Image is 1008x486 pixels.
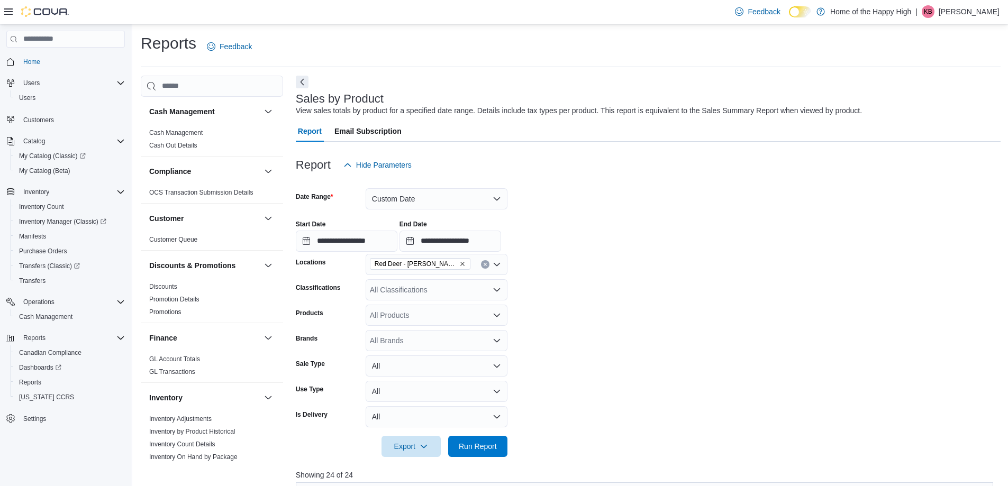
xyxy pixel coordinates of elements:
a: Customers [19,114,58,126]
a: Inventory Manager (Classic) [11,214,129,229]
button: Inventory [19,186,53,198]
span: Home [23,58,40,66]
span: Reports [23,334,46,342]
button: Cash Management [11,309,129,324]
span: Users [15,91,125,104]
span: Purchase Orders [19,247,67,255]
a: Inventory Manager (Classic) [15,215,111,228]
span: Manifests [19,232,46,241]
a: Transfers (Classic) [15,260,84,272]
span: Purchase Orders [15,245,125,258]
button: Home [2,54,129,69]
span: Hide Parameters [356,160,412,170]
button: Custom Date [366,188,507,209]
span: Transfers (Classic) [19,262,80,270]
button: Users [2,76,129,90]
button: Open list of options [493,286,501,294]
p: [PERSON_NAME] [939,5,1000,18]
a: Cash Management [149,129,203,136]
button: Manifests [11,229,129,244]
button: Run Report [448,436,507,457]
span: Settings [23,415,46,423]
span: Inventory Count [19,203,64,211]
button: Catalog [19,135,49,148]
a: My Catalog (Beta) [15,164,75,177]
span: Home [19,55,125,68]
button: Discounts & Promotions [262,259,275,272]
span: KB [924,5,932,18]
button: Reports [2,331,129,345]
a: Dashboards [11,360,129,375]
input: Press the down key to open a popover containing a calendar. [399,231,501,252]
a: Transfers [15,274,50,287]
a: GL Account Totals [149,355,200,363]
div: Cash Management [141,126,283,156]
span: Settings [19,412,125,425]
button: All [366,381,507,402]
div: Finance [141,353,283,382]
span: Users [23,79,40,87]
span: Reports [19,378,41,387]
button: Open list of options [493,260,501,269]
button: Inventory [2,185,129,199]
span: Inventory Count [15,200,125,213]
label: Classifications [296,283,341,292]
button: Open list of options [493,311,501,319]
button: All [366,355,507,377]
button: Discounts & Promotions [149,260,260,271]
button: Cash Management [262,105,275,118]
span: Transfers [15,274,125,287]
div: Compliance [141,186,283,203]
button: Reports [11,375,129,390]
a: Cash Management [15,310,77,323]
span: Feedback [220,41,252,52]
a: Inventory Count [15,200,68,213]
span: Catalog [19,135,125,148]
button: Users [11,90,129,105]
button: Operations [2,295,129,309]
span: Users [19,94,35,102]
span: Report [298,121,322,142]
button: Settings [2,411,129,426]
h3: Discounts & Promotions [149,260,235,271]
span: Washington CCRS [15,391,125,404]
h1: Reports [141,33,196,54]
label: End Date [399,220,427,228]
a: [US_STATE] CCRS [15,391,78,404]
p: Home of the Happy High [830,5,911,18]
span: [US_STATE] CCRS [19,393,74,401]
a: Users [15,91,40,104]
p: Showing 24 of 24 [296,470,1001,480]
span: Customers [19,113,125,126]
button: Compliance [262,165,275,178]
button: My Catalog (Beta) [11,163,129,178]
span: Inventory [23,188,49,196]
a: OCS Transaction Submission Details [149,189,253,196]
button: Catalog [2,134,129,149]
label: Brands [296,334,317,343]
button: Reports [19,332,50,344]
a: Purchase Orders [15,245,71,258]
p: | [915,5,918,18]
label: Use Type [296,385,323,393]
span: Catalog [23,137,45,145]
span: Operations [23,298,55,306]
button: Customers [2,112,129,127]
input: Dark Mode [789,6,811,17]
a: My Catalog (Classic) [15,150,90,162]
span: Dashboards [15,361,125,374]
span: My Catalog (Beta) [19,167,70,175]
span: Users [19,77,125,89]
span: Inventory Manager (Classic) [15,215,125,228]
a: Home [19,56,44,68]
a: Reports [15,376,46,389]
a: Cash Out Details [149,142,197,149]
div: Kelci Brenna [922,5,934,18]
h3: Finance [149,333,177,343]
span: Email Subscription [334,121,402,142]
span: Reports [15,376,125,389]
span: Customers [23,116,54,124]
span: Operations [19,296,125,308]
button: Canadian Compliance [11,345,129,360]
